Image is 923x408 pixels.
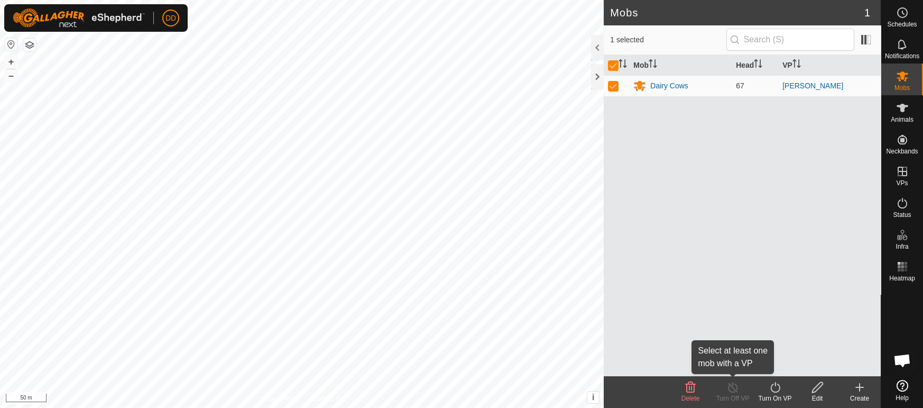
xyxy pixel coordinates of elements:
[610,6,864,19] h2: Mobs
[838,394,881,403] div: Create
[726,29,854,51] input: Search (S)
[592,393,594,402] span: i
[712,394,754,403] div: Turn Off VP
[619,61,627,69] p-sorticon: Activate to sort
[889,275,915,282] span: Heatmap
[5,69,17,82] button: –
[732,55,778,76] th: Head
[5,56,17,68] button: +
[886,148,918,155] span: Neckbands
[754,61,762,69] p-sorticon: Activate to sort
[649,61,657,69] p-sorticon: Activate to sort
[629,55,732,76] th: Mob
[782,81,843,90] a: [PERSON_NAME]
[864,5,870,21] span: 1
[885,53,919,59] span: Notifications
[5,38,17,51] button: Reset Map
[796,394,838,403] div: Edit
[312,394,344,404] a: Contact Us
[260,394,300,404] a: Privacy Policy
[165,13,176,24] span: DD
[778,55,881,76] th: VP
[736,81,744,90] span: 67
[681,395,700,402] span: Delete
[587,392,599,403] button: i
[896,395,909,401] span: Help
[893,212,911,218] span: Status
[896,243,908,250] span: Infra
[13,8,145,28] img: Gallagher Logo
[887,21,917,28] span: Schedules
[891,116,913,123] span: Animals
[896,180,908,186] span: VPs
[894,85,910,91] span: Mobs
[650,80,688,92] div: Dairy Cows
[610,34,726,46] span: 1 selected
[887,344,918,376] div: Open chat
[754,394,796,403] div: Turn On VP
[881,376,923,405] a: Help
[23,39,36,51] button: Map Layers
[792,61,801,69] p-sorticon: Activate to sort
